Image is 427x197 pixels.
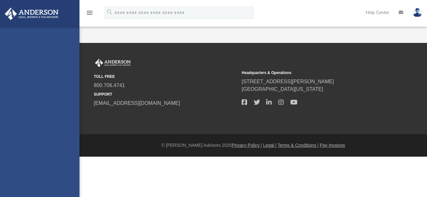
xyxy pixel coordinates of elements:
small: TOLL FREE [94,74,237,79]
img: User Pic [413,8,422,17]
a: [STREET_ADDRESS][PERSON_NAME] [242,79,334,84]
a: Privacy Policy | [232,143,262,148]
small: Headquarters & Operations [242,70,385,76]
a: Terms & Conditions | [278,143,319,148]
img: Anderson Advisors Platinum Portal [94,59,132,67]
a: [GEOGRAPHIC_DATA][US_STATE] [242,86,323,92]
div: © [PERSON_NAME] Advisors 2025 [79,142,427,149]
img: Anderson Advisors Platinum Portal [3,8,60,20]
a: 800.706.4741 [94,83,125,88]
i: menu [86,9,93,17]
i: search [106,9,113,16]
a: menu [86,12,93,17]
a: [EMAIL_ADDRESS][DOMAIN_NAME] [94,100,180,106]
a: Legal | [263,143,277,148]
small: SUPPORT [94,92,237,97]
a: Pay Invoices [320,143,345,148]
